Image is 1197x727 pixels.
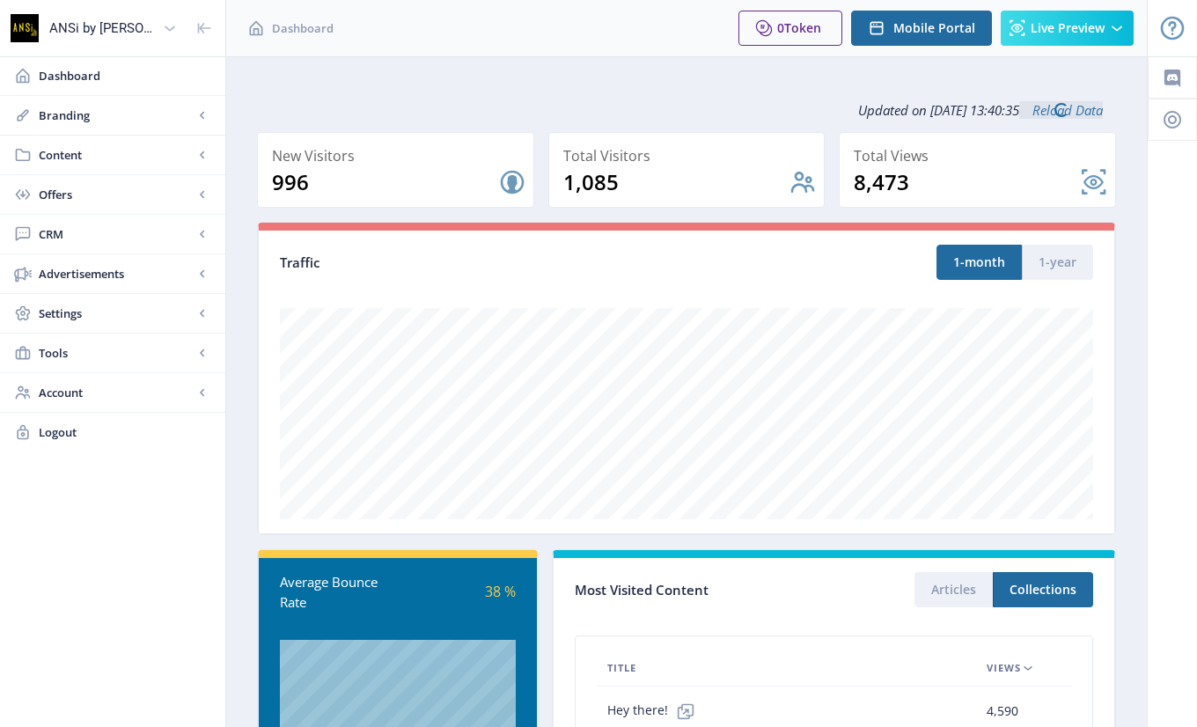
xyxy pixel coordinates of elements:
div: New Visitors [272,143,526,168]
span: Settings [39,305,194,322]
span: Token [784,19,821,36]
span: Mobile Portal [893,21,975,35]
span: Title [607,657,636,679]
a: Reload Data [1019,101,1103,119]
span: Views [987,657,1021,679]
div: Traffic [280,253,687,273]
button: 1-year [1022,245,1093,280]
span: Live Preview [1031,21,1105,35]
button: 1-month [936,245,1022,280]
div: 8,473 [854,168,1080,196]
span: Advertisements [39,265,194,283]
span: Dashboard [272,19,334,37]
button: Mobile Portal [851,11,992,46]
span: CRM [39,225,194,243]
span: 4,590 [987,701,1018,722]
span: Account [39,384,194,401]
span: Offers [39,186,194,203]
button: Live Preview [1001,11,1134,46]
span: Branding [39,106,194,124]
div: Average Bounce Rate [280,572,398,612]
span: Logout [39,423,211,441]
div: ANSi by [PERSON_NAME] [49,9,156,48]
span: 38 % [485,582,516,601]
img: properties.app_icon.png [11,14,39,42]
div: Most Visited Content [575,576,833,604]
div: 1,085 [563,168,789,196]
button: 0Token [738,11,842,46]
div: 996 [272,168,498,196]
div: Total Views [854,143,1108,168]
button: Articles [914,572,993,607]
span: Dashboard [39,67,211,84]
div: Total Visitors [563,143,818,168]
span: Tools [39,344,194,362]
div: Updated on [DATE] 13:40:35 [257,88,1116,132]
span: Content [39,146,194,164]
button: Collections [993,572,1093,607]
